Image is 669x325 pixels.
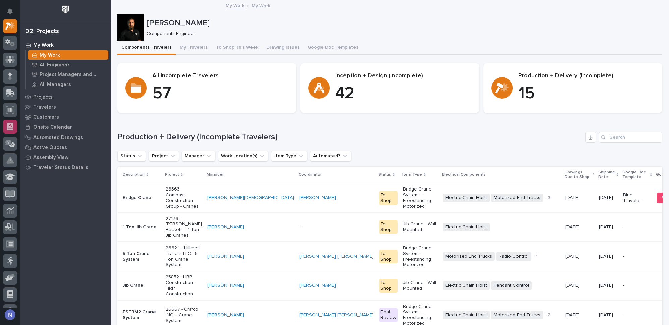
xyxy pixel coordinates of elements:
a: All Managers [26,79,111,89]
p: Project Managers and Engineers [40,72,106,78]
div: To Shop [379,279,398,293]
p: [DATE] [599,195,618,201]
a: My Work [20,40,111,50]
div: 02. Projects [25,28,59,35]
a: My Work [26,50,111,60]
p: 26624 - Hillcrest Trailers LLC - 5 Ton Crane System [166,245,202,268]
a: [PERSON_NAME] [299,195,336,201]
a: Customers [20,112,111,122]
p: 57 [152,84,288,104]
p: - [623,254,651,259]
a: All Engineers [26,60,111,69]
p: Bridge Crane System - Freestanding Motorized [403,186,437,209]
img: Workspace Logo [59,3,72,16]
p: 26363 - Compass Construction Group - Cranes [166,186,202,209]
h1: Production + Delivery (Incomplete Travelers) [117,132,583,142]
p: My Work [252,2,270,9]
p: 27176 - [PERSON_NAME] Buckets - 1 Ton Jib Cranes [166,216,202,238]
p: FSTRM2 Crane System [123,309,160,321]
p: Project [165,171,179,178]
p: [DATE] [565,281,581,288]
button: Project [149,151,179,161]
button: Work Location(s) [218,151,268,161]
button: To Shop This Week [212,41,262,55]
span: + 3 [546,196,550,200]
a: Assembly View [20,152,111,162]
p: - [623,312,651,318]
p: Coordinator [299,171,322,178]
p: [DATE] [565,252,581,259]
span: + 1 [534,254,538,258]
p: [DATE] [565,223,581,230]
p: Onsite Calendar [33,124,72,130]
button: Google Doc Templates [304,41,362,55]
p: All Engineers [40,62,71,68]
div: Search [599,132,662,143]
p: All Managers [40,82,71,88]
a: Traveler Status Details [20,162,111,172]
p: Travelers [33,104,56,110]
p: Jib Crane - Wall Mounted [403,221,437,233]
p: [PERSON_NAME] [147,18,660,28]
p: Item Type [402,171,422,178]
span: Motorized End Trucks [491,194,543,202]
a: Onsite Calendar [20,122,111,132]
button: Automated? [310,151,351,161]
p: Jib Crane [123,283,160,288]
span: + 2 [546,313,550,317]
p: - [623,283,651,288]
p: - [299,224,374,230]
a: [PERSON_NAME] [207,312,244,318]
p: Jib Crane - Wall Mounted [403,280,437,291]
p: 1 Ton Jib Crane [123,224,160,230]
button: users-avatar [3,308,17,322]
a: Project Managers and Engineers [26,70,111,79]
span: Electric Chain Hoist [443,194,490,202]
span: Pendant Control [491,281,532,290]
span: Motorized End Trucks [443,252,495,261]
p: [DATE] [599,312,618,318]
a: [PERSON_NAME] [PERSON_NAME] [299,312,374,318]
p: 15 [518,84,654,104]
p: Automated Drawings [33,134,83,141]
div: To Shop [379,220,398,234]
div: Notifications [8,8,17,19]
p: [DATE] [599,224,618,230]
p: - [623,224,651,230]
a: Projects [20,92,111,102]
p: All Incomplete Travelers [152,72,288,80]
a: [PERSON_NAME] [207,283,244,288]
button: Components Travelers [117,41,176,55]
a: Active Quotes [20,142,111,152]
p: Components Engineer [147,31,657,37]
p: Google Doc Template [622,169,648,181]
p: Blue Traveler [623,192,651,204]
a: My Work [226,1,244,9]
a: [PERSON_NAME] [PERSON_NAME] [299,254,374,259]
p: Bridge Crane System - Freestanding Motorized [403,245,437,268]
button: Item Type [271,151,307,161]
p: Bridge Crane [123,195,160,201]
p: Customers [33,114,59,120]
a: [PERSON_NAME] [299,283,336,288]
p: 26667 - Crafco INC - Crane System [166,307,202,323]
button: My Travelers [176,41,212,55]
p: 42 [335,84,471,104]
a: Travelers [20,102,111,112]
span: Motorized End Trucks [491,311,543,319]
button: Manager [182,151,215,161]
p: Description [123,171,145,178]
p: Projects [33,94,53,100]
p: [DATE] [565,311,581,318]
p: Assembly View [33,155,68,161]
p: Manager [207,171,224,178]
a: [PERSON_NAME] [207,224,244,230]
p: Production + Delivery (Incomplete) [518,72,654,80]
a: [PERSON_NAME] [207,254,244,259]
button: Drawing Issues [262,41,304,55]
span: Electric Chain Hoist [443,223,490,231]
span: Electric Chain Hoist [443,311,490,319]
button: Status [117,151,146,161]
span: Radio Control [496,252,531,261]
p: Electrical Components [442,171,486,178]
